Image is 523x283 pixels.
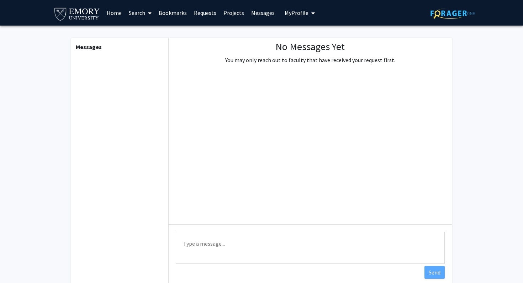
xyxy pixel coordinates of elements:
a: Messages [248,0,278,25]
img: Emory University Logo [53,6,101,22]
button: Send [424,266,445,279]
a: Search [125,0,155,25]
img: ForagerOne Logo [430,8,475,19]
iframe: Chat [5,251,30,278]
a: Requests [190,0,220,25]
b: Messages [76,43,102,50]
h1: No Messages Yet [225,41,395,53]
a: Bookmarks [155,0,190,25]
textarea: Message [176,232,445,264]
p: You may only reach out to faculty that have received your request first. [225,56,395,64]
a: Projects [220,0,248,25]
span: My Profile [285,9,308,16]
a: Home [103,0,125,25]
